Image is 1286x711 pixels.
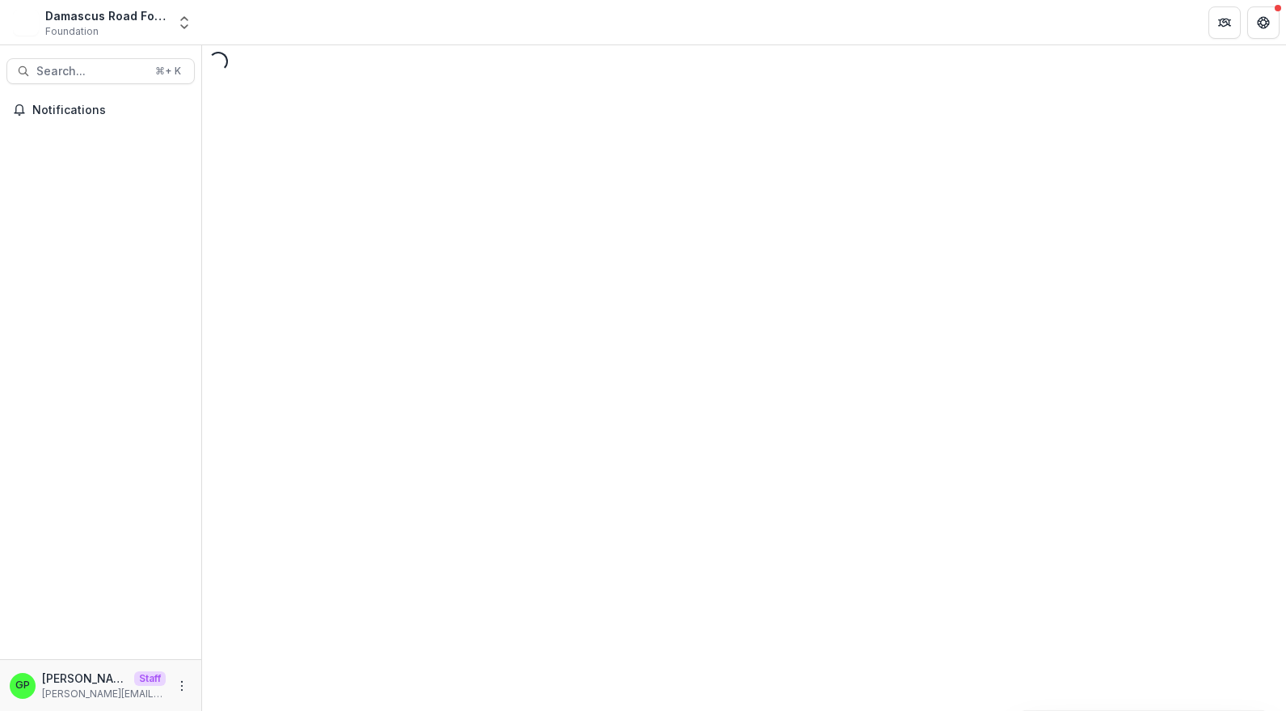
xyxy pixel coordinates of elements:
[45,24,99,39] span: Foundation
[6,58,195,84] button: Search...
[32,104,188,117] span: Notifications
[134,671,166,686] p: Staff
[42,687,166,701] p: [PERSON_NAME][EMAIL_ADDRESS][DOMAIN_NAME]
[15,680,30,691] div: Griffin Perry
[1208,6,1241,39] button: Partners
[152,62,184,80] div: ⌘ + K
[45,7,167,24] div: Damascus Road Foundation
[36,65,145,78] span: Search...
[6,97,195,123] button: Notifications
[173,6,196,39] button: Open entity switcher
[42,670,128,687] p: [PERSON_NAME]
[1247,6,1280,39] button: Get Help
[172,676,192,696] button: More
